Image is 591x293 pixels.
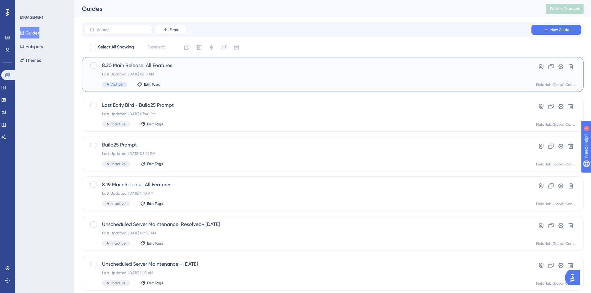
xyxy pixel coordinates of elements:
span: Need Help? [15,2,39,9]
div: Last Updated: [DATE] 05:29 PM [102,151,514,156]
div: ENGAGEMENT [20,15,43,20]
span: Edit Tags [147,281,163,286]
div: FieldHub Global Container [536,241,576,246]
button: Edit Tags [140,281,163,286]
span: Unscheduled Server Maintenance - [DATE] [102,260,514,268]
span: Unscheduled Server Maintenance: Resolved- [DATE] [102,221,514,228]
span: Active [111,82,123,87]
div: FieldHub Global Container [536,82,576,87]
div: 3 [43,3,45,8]
span: New Guide [550,27,569,32]
span: Build25 Prompt [102,141,514,149]
button: Edit Tags [140,122,163,127]
div: Last Updated: [DATE] 06:58 AM [102,231,514,236]
button: Guides [20,27,39,38]
span: Inactive [111,201,126,206]
span: Inactive [111,161,126,166]
div: FieldHub Global Container [536,122,576,127]
div: Last Updated: [DATE] 11:15 AM [102,270,514,275]
span: Edit Tags [147,201,163,206]
iframe: UserGuiding AI Assistant Launcher [565,268,584,287]
span: 8.19 Main Release: All Features [102,181,514,188]
button: Edit Tags [140,201,163,206]
span: Edit Tags [147,241,163,246]
div: Last Updated: [DATE] 11:10 AM [102,191,514,196]
span: Inactive [111,122,126,127]
span: Deselect [147,43,165,51]
div: Last Updated: [DATE] 07:40 PM [102,111,514,116]
span: Edit Tags [144,82,160,87]
button: Edit Tags [137,82,160,87]
div: FieldHub Global Container [536,281,576,286]
button: New Guide [531,25,581,35]
span: Filter [170,27,178,32]
button: Themes [20,55,41,66]
div: Guides [82,4,531,13]
button: Hotspots [20,41,43,52]
span: 8.20 Main Release: All Features [102,62,514,69]
div: FieldHub Global Container [536,162,576,167]
div: FieldHub Global Container [536,201,576,206]
span: Edit Tags [147,161,163,166]
button: Edit Tags [140,241,163,246]
button: Edit Tags [140,161,163,166]
span: Last Early Bird - Build25 Prompt [102,101,514,109]
button: Filter [155,25,186,35]
span: Select All Showing [98,43,134,51]
span: Inactive [111,241,126,246]
input: Search [97,28,147,32]
button: Publish Changes [546,4,584,14]
span: Edit Tags [147,122,163,127]
div: Last Updated: [DATE] 06:11 AM [102,72,514,77]
button: Deselect [142,42,170,53]
span: Publish Changes [550,6,580,11]
span: Inactive [111,281,126,286]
